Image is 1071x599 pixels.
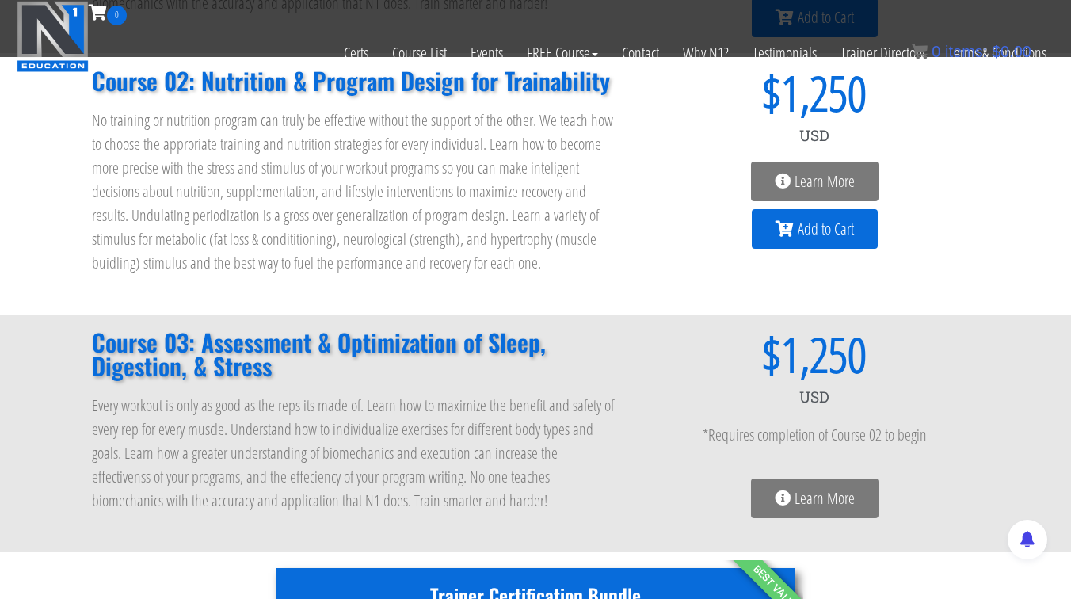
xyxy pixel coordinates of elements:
a: FREE Course [515,25,610,81]
div: USD [650,116,979,155]
span: items: [945,43,987,60]
span: 1,250 [781,69,867,116]
a: Why N1? [671,25,741,81]
img: icon11.png [912,44,928,59]
span: Add to Cart [798,221,854,237]
img: n1-education [17,1,89,72]
span: $ [650,330,781,378]
a: Testimonials [741,25,829,81]
div: USD [650,378,979,416]
h2: Course 02: Nutrition & Program Design for Trainability [92,69,618,93]
a: Terms & Conditions [936,25,1058,81]
a: Certs [332,25,380,81]
span: 1,250 [781,330,867,378]
a: 0 [89,2,127,23]
a: Learn More [751,479,879,518]
a: Learn More [751,162,879,201]
p: No training or nutrition program can truly be effective without the support of the other. We teac... [92,109,618,275]
bdi: 0.00 [992,43,1031,60]
span: Learn More [795,174,855,189]
span: 0 [107,6,127,25]
a: Events [459,25,515,81]
a: 0 items: $0.00 [912,43,1031,60]
span: $ [992,43,1000,60]
a: Course List [380,25,459,81]
a: Add to Cart [752,209,878,249]
p: Every workout is only as good as the reps its made of. Learn how to maximize the benefit and safe... [92,394,618,513]
a: Contact [610,25,671,81]
a: Trainer Directory [829,25,936,81]
span: Learn More [795,490,855,506]
p: *Requires completion of Course 02 to begin [650,423,979,447]
span: 0 [932,43,940,60]
span: $ [650,69,781,116]
h2: Course 03: Assessment & Optimization of Sleep, Digestion, & Stress [92,330,618,378]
